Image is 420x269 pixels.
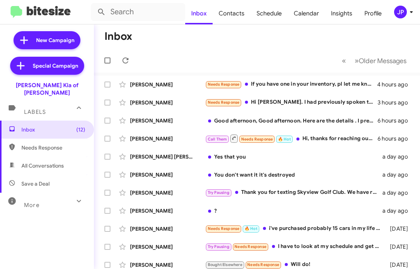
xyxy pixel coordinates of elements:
[245,226,257,231] span: 🔥 Hot
[378,117,414,124] div: 6 hours ago
[185,3,213,24] a: Inbox
[208,262,242,267] span: Bought Elsewhere
[130,243,205,251] div: [PERSON_NAME]
[325,3,358,24] a: Insights
[130,261,205,269] div: [PERSON_NAME]
[386,243,414,251] div: [DATE]
[342,56,346,65] span: «
[21,180,50,187] span: Save a Deal
[21,144,85,151] span: Needs Response
[130,207,205,215] div: [PERSON_NAME]
[76,126,85,133] span: (12)
[208,226,240,231] span: Needs Response
[205,98,378,107] div: Hi [PERSON_NAME]. I had previously spoken to [PERSON_NAME] before he went on vacation and then an...
[130,117,205,124] div: [PERSON_NAME]
[24,109,46,115] span: Labels
[205,207,382,215] div: ?
[130,225,205,233] div: [PERSON_NAME]
[104,30,132,42] h1: Inbox
[130,81,205,88] div: [PERSON_NAME]
[205,224,386,233] div: i've purchased probably 15 cars in my life most of them leased i've always used the price x 1% as...
[386,225,414,233] div: [DATE]
[358,3,388,24] a: Profile
[205,153,382,160] div: Yes that you
[208,190,230,195] span: Try Pausing
[33,62,78,70] span: Special Campaign
[14,31,80,49] a: New Campaign
[91,3,185,21] input: Search
[377,81,414,88] div: 4 hours ago
[21,162,64,169] span: All Conversations
[382,207,414,215] div: a day ago
[251,3,288,24] a: Schedule
[355,56,359,65] span: »
[378,135,414,142] div: 6 hours ago
[338,53,411,68] nav: Page navigation example
[388,6,412,18] button: JP
[359,57,406,65] span: Older Messages
[378,99,414,106] div: 3 hours ago
[205,80,377,89] div: If you have one in your inventory, pl let me know. Thanks
[130,99,205,106] div: [PERSON_NAME]
[350,53,411,68] button: Next
[205,117,378,124] div: Good afternoon, Good afternoon. Here are the details . I presently lease a 2022 ford explorer ST....
[10,57,84,75] a: Special Campaign
[205,188,382,197] div: Thank you for texting Skyview Golf Club. We have received your message and will get back to you a...
[130,171,205,178] div: [PERSON_NAME]
[130,189,205,196] div: [PERSON_NAME]
[208,137,227,142] span: Call Them
[130,153,205,160] div: [PERSON_NAME] [PERSON_NAME]
[386,261,414,269] div: [DATE]
[234,244,266,249] span: Needs Response
[241,137,273,142] span: Needs Response
[382,153,414,160] div: a day ago
[337,53,351,68] button: Previous
[205,171,382,178] div: You don't want it it's destroyed
[208,82,240,87] span: Needs Response
[394,6,407,18] div: JP
[208,100,240,105] span: Needs Response
[213,3,251,24] a: Contacts
[205,260,386,269] div: Will do!
[36,36,74,44] span: New Campaign
[130,135,205,142] div: [PERSON_NAME]
[208,244,230,249] span: Try Pausing
[24,202,39,209] span: More
[278,137,291,142] span: 🔥 Hot
[205,242,386,251] div: I have to look at my schedule and get back to you. It's in [GEOGRAPHIC_DATA], [GEOGRAPHIC_DATA] r...
[21,126,85,133] span: Inbox
[247,262,279,267] span: Needs Response
[382,189,414,196] div: a day ago
[288,3,325,24] a: Calendar
[382,171,414,178] div: a day ago
[205,134,378,143] div: Hi, thanks for reaching out. I can come by when you open [DATE] if you'll be available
